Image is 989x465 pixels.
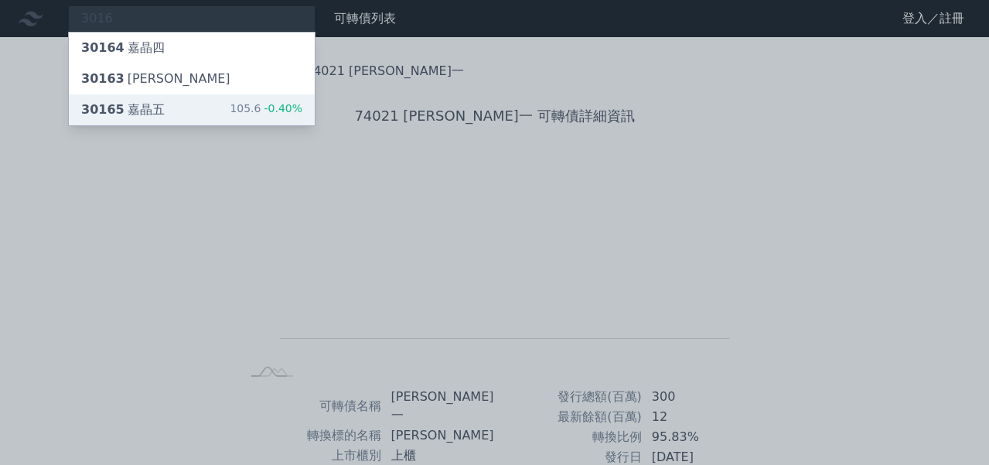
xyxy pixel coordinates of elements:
div: [PERSON_NAME] [81,70,230,88]
a: 30163[PERSON_NAME] [69,63,315,94]
span: 30165 [81,102,124,117]
a: 30165嘉晶五 105.6-0.40% [69,94,315,125]
a: 30164嘉晶四 [69,32,315,63]
span: 30163 [81,71,124,86]
span: -0.40% [261,102,302,115]
div: 嘉晶四 [81,39,165,57]
div: 105.6 [230,101,302,119]
span: 30164 [81,40,124,55]
div: 嘉晶五 [81,101,165,119]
